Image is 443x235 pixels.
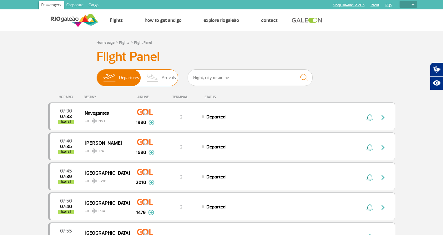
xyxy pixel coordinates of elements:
span: 2025-09-28 07:30:00 [60,109,72,113]
button: Abrir recursos assistivos. [430,76,443,90]
span: 2 [180,114,183,120]
span: 2025-09-28 07:45:00 [60,169,72,173]
a: RQS [385,3,392,7]
span: 2025-09-28 07:40:00 [60,204,72,209]
span: 1980 [136,119,146,126]
div: TERMINAL [161,95,201,99]
div: AIRLINE [129,95,161,99]
a: Flights [110,17,123,23]
div: STATUS [201,95,252,99]
span: 2025-09-28 07:35:00 [60,144,72,149]
span: 2025-09-28 07:40:00 [60,139,72,143]
span: [GEOGRAPHIC_DATA] [85,199,125,207]
a: Passengers [39,1,64,11]
span: [GEOGRAPHIC_DATA] [85,169,125,177]
span: Arrivals [162,70,176,86]
span: [DATE] [58,120,74,124]
span: 1479 [136,209,146,216]
img: seta-direita-painel-voo.svg [379,144,387,151]
span: [DATE] [58,180,74,184]
img: mais-info-painel-voo.svg [149,150,154,155]
input: Flight, city or airline [188,69,313,86]
span: 2025-09-28 07:55:00 [60,229,72,233]
span: NVT [98,118,106,124]
img: mais-info-painel-voo.svg [149,120,154,125]
span: [DATE] [58,150,74,154]
div: HORÁRIO [50,95,84,99]
span: 1680 [136,149,146,156]
img: seta-direita-painel-voo.svg [379,174,387,181]
img: seta-direita-painel-voo.svg [379,204,387,211]
img: sino-painel-voo.svg [366,174,373,181]
span: Navegantes [85,109,125,117]
img: seta-direita-painel-voo.svg [379,114,387,121]
button: Abrir tradutor de língua de sinais. [430,62,443,76]
img: sino-painel-voo.svg [366,144,373,151]
img: mais-info-painel-voo.svg [148,210,154,215]
span: Departed [206,174,225,180]
img: destiny_airplane.svg [92,148,97,153]
span: Departed [206,204,225,210]
a: Contact [261,17,278,23]
a: Shop On-line GaleOn [333,3,365,7]
span: Departed [206,114,225,120]
img: slider-embarque [99,70,119,86]
img: destiny_airplane.svg [92,118,97,123]
div: DESTINY [84,95,129,99]
a: > [131,38,133,46]
img: destiny_airplane.svg [92,208,97,213]
h3: Flight Panel [97,49,347,65]
img: destiny_airplane.svg [92,178,97,183]
span: 2010 [136,179,146,186]
span: Departed [206,144,225,150]
span: 2 [180,204,183,210]
span: [PERSON_NAME] [85,139,125,147]
img: sino-painel-voo.svg [366,204,373,211]
span: GIG [85,205,125,214]
a: Explore RIOgaleão [204,17,239,23]
a: Flight Panel [134,40,152,45]
a: Flights [119,40,129,45]
span: GIG [85,145,125,154]
span: CWB [98,178,106,184]
span: POA [98,208,105,214]
a: > [116,38,118,46]
img: mais-info-painel-voo.svg [149,180,154,185]
span: 2025-09-28 07:50:00 [60,199,72,203]
span: Departures [119,70,139,86]
span: 2 [180,174,183,180]
div: Plugin de acessibilidade da Hand Talk. [430,62,443,90]
a: Home page [97,40,114,45]
span: GIG [85,175,125,184]
a: How to get and go [145,17,182,23]
span: 2 [180,144,183,150]
span: 2025-09-28 07:33:00 [60,114,72,119]
a: Cargo [86,1,101,11]
img: sino-painel-voo.svg [366,114,373,121]
a: Corporate [64,1,86,11]
span: [DATE] [58,210,74,214]
img: slider-desembarque [143,70,162,86]
span: JPA [98,148,104,154]
span: 2025-09-28 07:39:13 [60,174,72,179]
span: GIG [85,115,125,124]
a: Press [371,3,379,7]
